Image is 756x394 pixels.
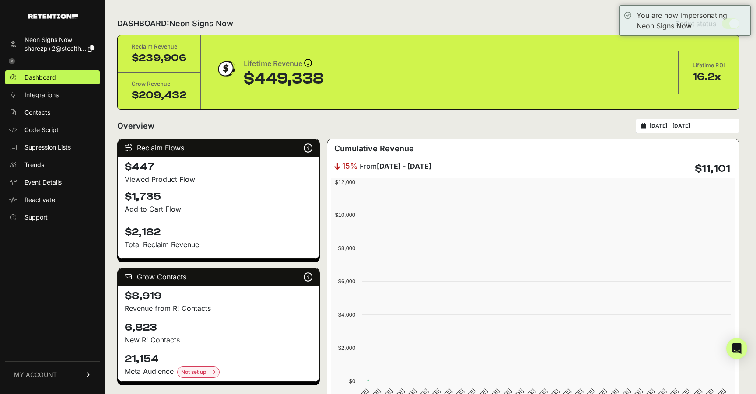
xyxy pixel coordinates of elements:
[132,80,186,88] div: Grow Revenue
[125,190,312,204] h4: $1,735
[125,352,312,366] h4: 21,154
[5,33,100,56] a: Neon Signs Now sharezp+2@stealth...
[5,105,100,119] a: Contacts
[125,204,312,214] div: Add to Cart Flow
[695,162,730,176] h4: $11,101
[117,120,154,132] h2: Overview
[5,88,100,102] a: Integrations
[24,195,55,204] span: Reactivate
[5,140,100,154] a: Supression Lists
[726,338,747,359] div: Open Intercom Messenger
[338,311,355,318] text: $4,000
[24,213,48,222] span: Support
[132,42,186,51] div: Reclaim Revenue
[342,160,358,172] span: 15%
[24,35,94,44] div: Neon Signs Now
[117,17,233,30] h2: DASHBOARD:
[24,160,44,169] span: Trends
[338,278,355,285] text: $6,000
[24,178,62,187] span: Event Details
[5,210,100,224] a: Support
[14,370,57,379] span: MY ACCOUNT
[693,61,725,70] div: Lifetime ROI
[118,139,319,157] div: Reclaim Flows
[334,143,414,155] h3: Cumulative Revenue
[132,51,186,65] div: $239,906
[24,126,59,134] span: Code Script
[349,378,355,384] text: $0
[125,174,312,185] div: Viewed Product Flow
[125,160,312,174] h4: $447
[24,91,59,99] span: Integrations
[28,14,78,19] img: Retention.com
[118,268,319,286] div: Grow Contacts
[169,19,233,28] span: Neon Signs Now
[5,158,100,172] a: Trends
[125,303,312,314] p: Revenue from R! Contacts
[244,58,324,70] div: Lifetime Revenue
[377,162,431,171] strong: [DATE] - [DATE]
[125,335,312,345] p: New R! Contacts
[338,245,355,251] text: $8,000
[360,161,431,171] span: From
[693,70,725,84] div: 16.2x
[125,289,312,303] h4: $8,919
[338,345,355,351] text: $2,000
[244,70,324,87] div: $449,338
[335,179,355,185] text: $12,000
[24,108,50,117] span: Contacts
[335,212,355,218] text: $10,000
[5,193,100,207] a: Reactivate
[24,45,86,52] span: sharezp+2@stealth...
[24,143,71,152] span: Supression Lists
[125,321,312,335] h4: 6,823
[5,70,100,84] a: Dashboard
[5,361,100,388] a: MY ACCOUNT
[125,239,312,250] p: Total Reclaim Revenue
[125,366,312,378] div: Meta Audience
[132,88,186,102] div: $209,432
[24,73,56,82] span: Dashboard
[637,10,746,31] div: You are now impersonating Neon Signs Now.
[5,175,100,189] a: Event Details
[215,58,237,80] img: dollar-coin-05c43ed7efb7bc0c12610022525b4bbbb207c7efeef5aecc26f025e68dcafac9.png
[5,123,100,137] a: Code Script
[125,220,312,239] h4: $2,182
